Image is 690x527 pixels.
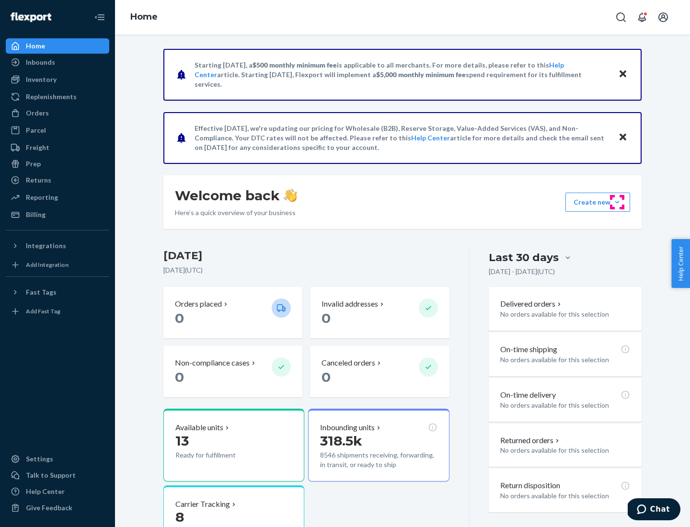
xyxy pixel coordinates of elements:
button: Give Feedback [6,500,109,516]
p: Return disposition [500,480,560,491]
a: Billing [6,207,109,222]
button: Open notifications [632,8,652,27]
div: Freight [26,143,49,152]
a: Settings [6,451,109,467]
p: Inbounding units [320,422,375,433]
p: No orders available for this selection [500,309,630,319]
button: Help Center [671,239,690,288]
a: Returns [6,172,109,188]
a: Reporting [6,190,109,205]
p: Non-compliance cases [175,357,250,368]
button: Create new product [568,256,662,277]
a: Replenishments [6,89,109,104]
span: $500 monthly minimum fee [253,61,337,69]
button: Create new inbound [568,215,662,236]
h1: Welcome back [175,187,297,204]
img: Flexport logo [11,12,51,22]
span: 8 [175,509,184,525]
span: 13 [175,433,189,449]
p: Starting [DATE], a is applicable to all merchants. For more details, please refer to this article... [195,60,609,89]
h3: [DATE] [163,248,449,263]
span: 318.5k [320,433,362,449]
div: Last 30 days [489,250,559,265]
p: On-time delivery [500,390,556,401]
button: Orders placed 0 [163,287,302,338]
div: Talk to Support [26,470,76,480]
div: Billing [26,210,46,219]
iframe: Opens a widget where you can chat to one of our agents [628,498,680,522]
div: Reporting [26,193,58,202]
p: Invalid addresses [322,298,378,309]
div: Prep [26,159,41,169]
button: Open Search Box [611,8,631,27]
button: Integrations [6,238,109,253]
a: Parcel [6,123,109,138]
p: No orders available for this selection [500,491,630,501]
p: [DATE] ( UTC ) [163,265,449,275]
div: Integrations [26,241,66,251]
p: Orders placed [175,298,222,309]
button: Create new order [568,236,662,256]
div: Settings [26,454,53,464]
div: Parcel [26,126,46,135]
a: Help Center [6,484,109,499]
button: Close [617,68,629,81]
div: Give Feedback [26,503,72,513]
p: Available units [175,422,223,433]
span: Create new product [575,263,637,270]
div: Fast Tags [26,287,57,297]
div: Returns [26,175,51,185]
div: Inbounds [26,57,55,67]
span: 0 [322,369,331,385]
a: Inventory [6,72,109,87]
button: Close Navigation [90,8,109,27]
span: Create new inbound [575,222,637,229]
span: $5,000 monthly minimum fee [376,70,466,79]
a: Home [6,38,109,54]
button: Delivered orders [500,298,563,309]
button: Canceled orders 0 [310,346,449,397]
button: Open account menu [654,8,673,27]
a: Prep [6,156,109,172]
a: Add Fast Tag [6,304,109,319]
a: Orders [6,105,109,121]
img: hand-wave emoji [284,189,297,202]
p: Here’s a quick overview of your business [175,208,297,218]
a: Freight [6,140,109,155]
p: On-time shipping [500,344,557,355]
button: Non-compliance cases 0 [163,346,302,397]
div: Orders [26,108,49,118]
p: Effective [DATE], we're updating our pricing for Wholesale (B2B), Reserve Storage, Value-Added Se... [195,124,609,152]
button: Returned orders [500,435,561,446]
button: Close [617,131,629,145]
div: Add Integration [26,261,69,269]
span: 0 [175,369,184,385]
div: Home [26,41,45,51]
a: Home [130,11,158,22]
span: 0 [175,310,184,326]
p: Ready for fulfillment [175,450,264,460]
p: 8546 shipments receiving, forwarding, in transit, or ready to ship [320,450,437,470]
p: No orders available for this selection [500,446,630,455]
p: Canceled orders [322,357,375,368]
button: Fast Tags [6,285,109,300]
p: No orders available for this selection [500,401,630,410]
span: Create new order [575,242,637,249]
button: Create newCreate new inboundCreate new orderCreate new product [565,193,630,212]
a: Add Integration [6,257,109,273]
div: Replenishments [26,92,77,102]
a: Inbounds [6,55,109,70]
button: Invalid addresses 0 [310,287,449,338]
ol: breadcrumbs [123,3,165,31]
span: 0 [322,310,331,326]
button: Available units13Ready for fulfillment [163,409,304,481]
p: [DATE] - [DATE] ( UTC ) [489,267,555,276]
a: Help Center [411,134,450,142]
div: Inventory [26,75,57,84]
div: Add Fast Tag [26,307,60,315]
p: No orders available for this selection [500,355,630,365]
